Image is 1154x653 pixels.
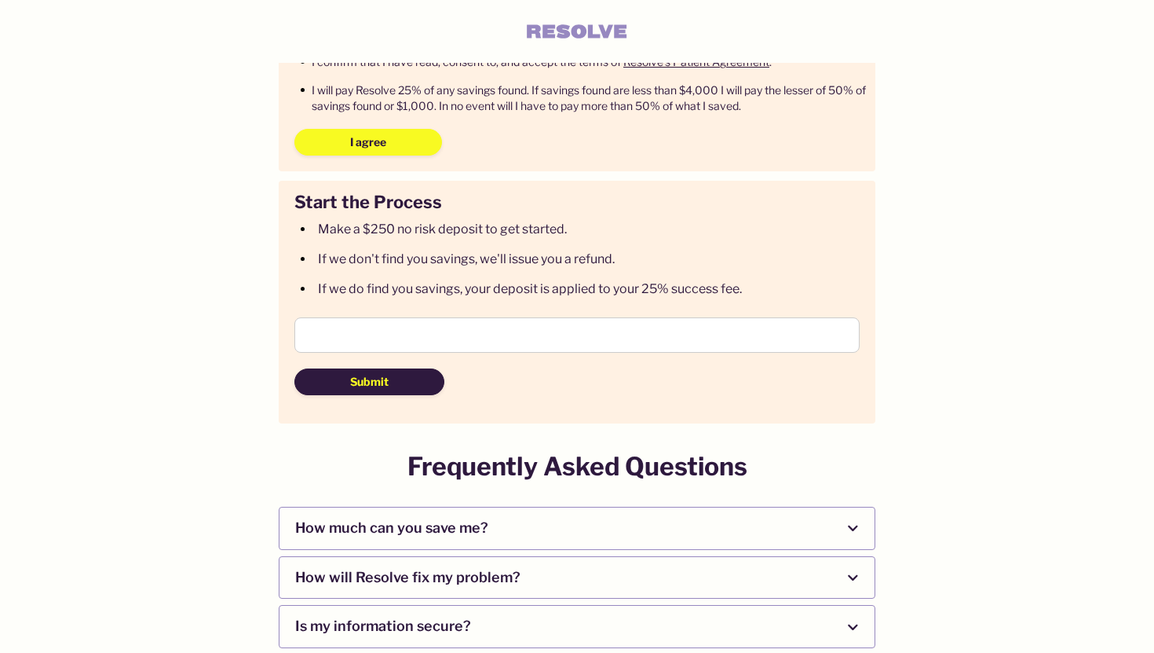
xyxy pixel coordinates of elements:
span: How will Resolve fix my problem? [295,557,827,599]
button: Is my information secure? [279,606,875,647]
div: Make a $250 no risk deposit to get started. [318,221,567,238]
span: Submit [350,374,389,390]
button: How much can you save me? [279,508,875,549]
h5: Frequently Asked Questions [279,452,875,482]
button: Submit [294,369,444,395]
span: Is my information secure? [295,606,827,647]
div: If we do find you savings, your deposit is applied to your 25% success fee. [318,281,742,298]
div: I will pay Resolve 25% of any savings found. If savings found are less than $4,000 I will pay the... [312,83,871,113]
iframe: Secure card payment input frame [308,328,846,343]
span: I agree [350,134,386,150]
button: I agree [294,129,442,156]
h5: Start the Process [294,190,442,215]
button: How will Resolve fix my problem? [279,557,875,599]
span: How much can you save me? [295,508,827,549]
div: If we don't find you savings, we'll issue you a refund. [318,251,615,268]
